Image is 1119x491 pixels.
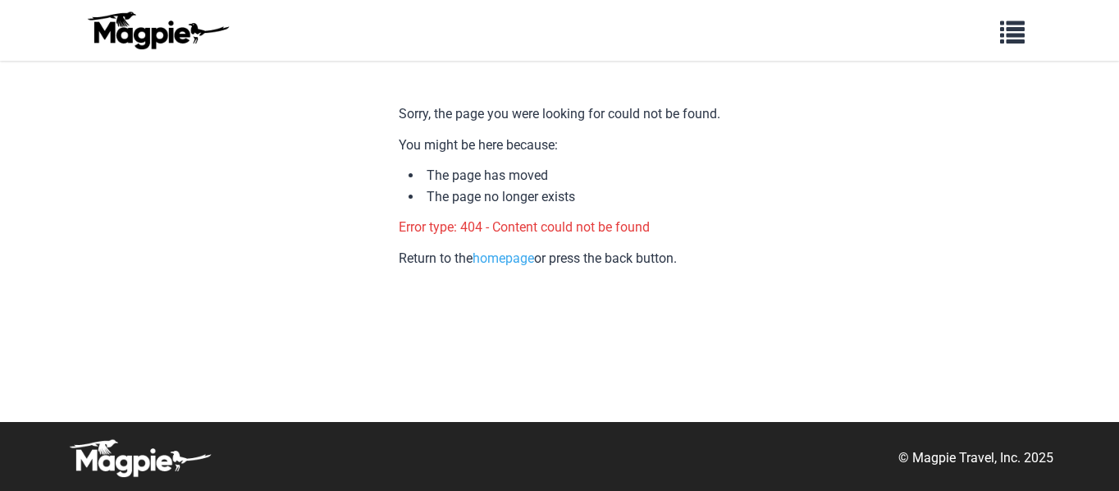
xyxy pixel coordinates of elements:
p: You might be here because: [399,135,720,156]
li: The page has moved [409,165,720,186]
p: © Magpie Travel, Inc. 2025 [898,447,1053,469]
li: The page no longer exists [409,186,720,208]
p: Error type: 404 - Content could not be found [399,217,720,238]
p: Return to the or press the back button. [399,248,720,269]
a: homepage [473,250,534,266]
p: Sorry, the page you were looking for could not be found. [399,103,720,125]
img: logo-ab69f6fb50320c5b225c76a69d11143b.png [84,11,231,50]
img: logo-white-d94fa1abed81b67a048b3d0f0ab5b955.png [66,438,213,478]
